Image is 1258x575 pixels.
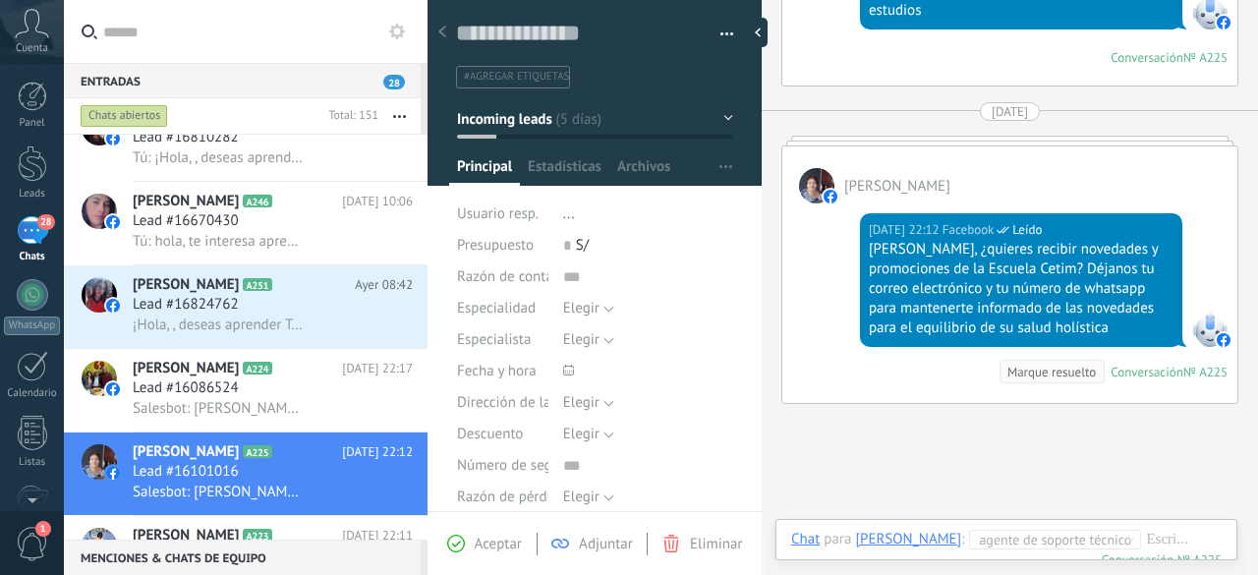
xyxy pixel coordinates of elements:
[133,442,239,462] span: [PERSON_NAME]
[1192,312,1228,347] span: Facebook
[563,387,614,419] button: Elegir
[457,199,548,230] div: Usuario resp.
[457,332,531,347] span: Especialista
[563,204,575,223] span: ...
[992,102,1028,121] div: [DATE]
[457,395,596,410] span: Dirección de la clínica
[133,526,239,546] span: [PERSON_NAME]
[383,75,405,89] span: 28
[64,63,421,98] div: Entradas
[869,220,943,240] div: [DATE] 22:12
[457,419,548,450] div: Descuento
[824,190,837,203] img: facebook-sm.svg
[855,530,961,547] div: Pascuala Chirinos Flores
[4,387,61,400] div: Calendario
[64,98,428,181] a: avatariconLead #16810282Tú: ¡Hola, , deseas aprender Terapia con [PERSON_NAME]?
[457,482,548,513] div: Razón de pérdida
[64,182,428,264] a: avataricon[PERSON_NAME]A246[DATE] 10:06Lead #16670430Tú: hola, te interesa aprender Biomagnetismo...
[342,526,413,546] span: [DATE] 22:11
[563,419,614,450] button: Elegir
[16,42,48,55] span: Cuenta
[342,359,413,378] span: [DATE] 22:17
[576,236,589,255] span: S/
[969,530,1141,549] button: Agente de soporte técnico
[799,168,834,203] span: Pascuala Chirinos Flores
[457,230,548,261] div: Presupuesto
[563,324,614,356] button: Elegir
[528,157,601,186] span: Estadísticas
[457,489,566,504] span: Razón de pérdida
[617,157,670,186] span: Archivos
[133,359,239,378] span: [PERSON_NAME]
[4,188,61,201] div: Leads
[355,275,413,295] span: Ayer 08:42
[563,330,600,349] span: Elegir
[1102,551,1222,568] div: 225
[64,540,421,575] div: Menciones & Chats de equipo
[1183,364,1228,380] div: № A225
[81,104,168,128] div: Chats abiertos
[342,442,413,462] span: [DATE] 22:12
[457,364,537,378] span: Fecha y hora
[1183,49,1228,66] div: № A225
[690,535,742,553] span: Eliminar
[133,399,305,418] span: Salesbot: [PERSON_NAME], ¿quieres recibir novedades y promociones de la Escuela Cetim? Déjanos tu...
[1007,363,1096,381] div: Marque resuelto
[342,192,413,211] span: [DATE] 10:06
[457,236,534,255] span: Presupuesto
[844,177,950,196] span: Pascuala Chirinos Flores
[133,192,239,211] span: [PERSON_NAME]
[563,393,600,412] span: Elegir
[243,362,271,374] span: A224
[961,530,964,549] span: :
[869,240,1173,338] div: [PERSON_NAME], ¿quieres recibir novedades y promociones de la Escuela Cetim? Déjanos tu correo el...
[106,215,120,229] img: icon
[35,521,51,537] span: 1
[4,251,61,263] div: Chats
[106,382,120,396] img: icon
[457,356,548,387] div: Fecha y hora
[4,456,61,469] div: Listas
[457,269,573,284] span: Razón de contacto
[133,483,305,501] span: Salesbot: [PERSON_NAME], ¿quieres recibir novedades y promociones de la Escuela Cetim? Déjanos tu...
[4,117,61,130] div: Panel
[133,148,305,167] span: Tú: ¡Hola, , deseas aprender Terapia con [PERSON_NAME]?
[133,211,239,231] span: Lead #16670430
[563,293,614,324] button: Elegir
[748,18,768,47] div: Ocultar
[106,466,120,480] img: icon
[563,488,600,506] span: Elegir
[1217,16,1230,29] img: facebook-sm.svg
[579,535,633,553] span: Adjuntar
[243,195,271,207] span: A246
[563,482,614,513] button: Elegir
[1111,364,1183,380] div: Conversación
[106,132,120,145] img: icon
[457,293,548,324] div: Especialidad
[464,70,569,84] span: #agregar etiquetas
[133,275,239,295] span: [PERSON_NAME]
[1012,220,1042,240] span: Leído
[1111,49,1183,66] div: Conversación
[133,232,305,251] span: Tú: hola, te interesa aprender Biomagnetismo para tu salud o familiar?
[457,427,523,441] span: Descuento
[133,295,239,315] span: Lead #16824762
[133,378,239,398] span: Lead #16086524
[563,425,600,443] span: Elegir
[457,450,548,482] div: Número de seguro
[457,387,548,419] div: Dirección de la clínica
[64,432,428,515] a: avataricon[PERSON_NAME]A225[DATE] 22:12Lead #16101016Salesbot: [PERSON_NAME], ¿quieres recibir no...
[824,530,851,549] span: para
[133,128,239,147] span: Lead #16810282
[37,214,54,230] span: 28
[243,445,271,458] span: A225
[133,316,305,334] span: ¡Hola, , deseas aprender Terapia con [PERSON_NAME]?
[457,261,548,293] div: Razón de contacto
[563,299,600,317] span: Elegir
[475,535,522,553] span: Aceptar
[979,530,1120,549] span: Agente de soporte técnico
[133,462,239,482] span: Lead #16101016
[64,349,428,431] a: avataricon[PERSON_NAME]A224[DATE] 22:17Lead #16086524Salesbot: [PERSON_NAME], ¿quieres recibir no...
[243,278,271,291] span: A251
[457,301,536,316] span: Especialidad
